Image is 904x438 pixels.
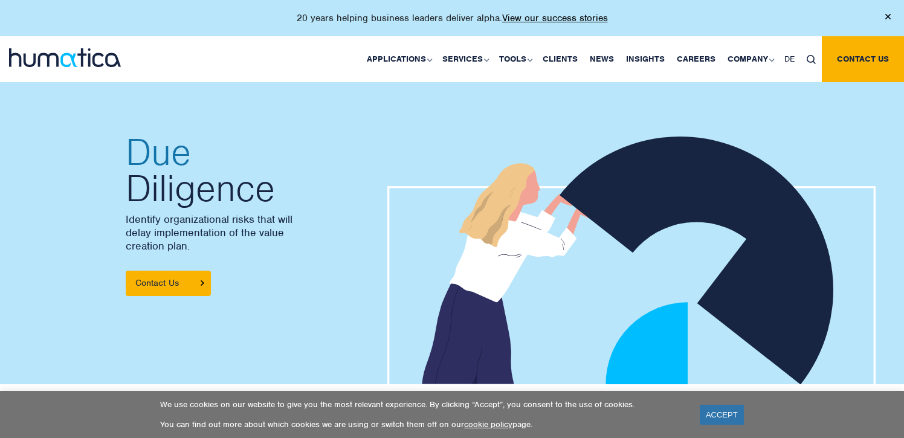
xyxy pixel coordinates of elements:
[784,54,795,64] span: DE
[126,271,211,296] a: Contact Us
[537,36,584,82] a: Clients
[126,134,440,170] span: Due
[126,213,440,253] p: Identify organizational risks that will delay implementation of the value creation plan.
[584,36,620,82] a: News
[722,36,778,82] a: Company
[778,36,801,82] a: DE
[671,36,722,82] a: Careers
[160,419,685,430] p: You can find out more about which cookies we are using or switch them off on our page.
[201,280,204,286] img: arrowicon
[436,36,493,82] a: Services
[620,36,671,82] a: Insights
[297,12,608,24] p: 20 years helping business leaders deliver alpha.
[387,137,876,387] img: about_banner1
[9,48,121,67] img: logo
[160,399,685,410] p: We use cookies on our website to give you the most relevant experience. By clicking “Accept”, you...
[700,405,744,425] a: ACCEPT
[822,36,904,82] a: Contact us
[126,134,440,207] h2: Diligence
[807,55,816,64] img: search_icon
[493,36,537,82] a: Tools
[464,419,512,430] a: cookie policy
[361,36,436,82] a: Applications
[502,12,608,24] a: View our success stories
